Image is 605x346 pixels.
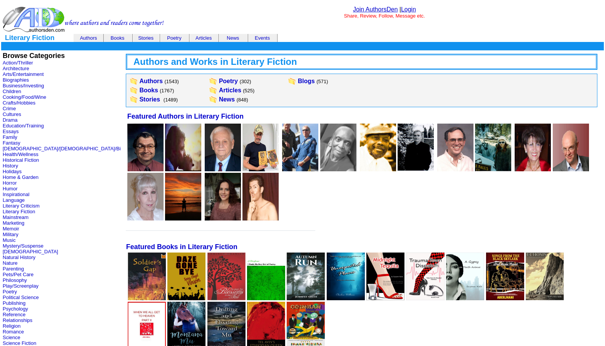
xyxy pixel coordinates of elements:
a: Humor [3,186,18,192]
img: 68968.jpg [486,253,524,300]
a: [DEMOGRAPHIC_DATA]/[DEMOGRAPHIC_DATA]/Bi [3,146,121,151]
img: 56119.jpg [207,253,246,300]
a: Autumn Run [287,295,325,301]
a: Family [3,134,17,140]
a: Authors [80,35,97,41]
a: A Gypsy on Tenth Avenue [446,295,484,301]
a: Language [3,197,25,203]
img: 13375.jpg [247,253,285,300]
a: G J Griffiths [165,215,201,222]
a: Parenting [3,266,24,272]
img: 79776.jpg [327,253,365,300]
img: 23255.jpg [128,253,166,300]
a: Odin odin@aflx.com [165,166,201,172]
a: ECHOSIS [526,295,564,301]
a: Articles [196,35,212,41]
img: 57433.jpg [398,124,434,171]
a: Authors [140,78,163,84]
a: Daze Gone Bye [167,295,205,301]
b: Browse Categories [3,52,65,60]
a: Biographies [3,77,29,83]
a: Essays [3,129,19,134]
a: Articles [219,87,241,93]
a: Events [255,35,270,41]
a: Holidays [3,169,22,174]
a: Miller Caldwell [553,166,589,172]
a: Philosophy [3,277,27,283]
a: Featured Authors in Literary Fiction [127,113,244,120]
img: 7512.jpg [437,124,473,171]
a: Trauma Town Dispatch [406,295,445,301]
a: Business/Investing [3,83,44,89]
a: Albert Russo [242,215,279,222]
img: 40657.jpg [242,173,279,220]
a: I Made My Boy Out of Poetry [247,295,285,301]
a: Drama [3,117,18,123]
a: Relationships [3,317,32,323]
a: Jay Dubya [205,166,241,172]
a: Cooking/Food/Wine [3,94,46,100]
a: Arts/Entertainment [3,71,44,77]
a: Mystery/Suspense [3,243,43,249]
font: (571) [316,79,328,84]
font: (848) [236,97,248,103]
a: News [227,35,239,41]
a: News [219,96,235,103]
font: (302) [239,79,251,84]
a: Military [3,232,18,237]
a: Natural History [3,254,35,260]
a: Poetry [167,35,181,41]
img: WorksFolder.gif [130,77,138,85]
a: Poetry [219,78,238,84]
a: Soldier's Gap [128,295,166,301]
img: 60602.jpg [366,253,404,300]
img: 127148.jpg [127,173,164,220]
img: 120281.jpg [515,124,551,171]
a: History [3,163,18,169]
a: Jms Bell [320,166,356,172]
img: 88864.jpg [165,124,201,171]
img: WorksFolder.gif [130,87,138,94]
a: Political Science [3,295,39,300]
font: Featured Authors in Literary Fiction [127,113,244,120]
a: Publishing [3,300,26,306]
a: Songs from the Black Skylark zPed Music Player [486,295,524,301]
a: Crafts/Hobbies [3,100,35,106]
a: Stories [138,35,153,41]
a: Reference [3,312,26,317]
a: Memoir [3,226,19,232]
img: 3201.jpg [205,124,241,171]
a: Music [3,237,16,243]
a: Literary Criticism [3,203,40,209]
font: (1489) [164,97,178,103]
a: Charlene Williams [205,215,241,222]
img: 108732.jpg [320,124,356,171]
b: Literary Fiction [5,34,55,42]
font: Featured Books in Literary Fiction [126,243,238,251]
a: Religion [3,323,21,329]
font: Share, Review, Follow, Message etc. [344,13,425,19]
img: WorksFolder.gif [209,77,217,85]
img: WorksFolder.gif [209,96,217,103]
a: Armineh Ohanian [515,166,551,172]
b: Authors and Works in Literary Fiction [133,56,297,67]
a: Science Fiction [3,340,36,346]
img: WorksFolder.gif [288,77,296,85]
img: 77566.jpg [282,124,318,171]
a: Architecture [3,66,29,71]
img: 224991.JPG [205,173,241,220]
font: (525) [243,88,254,93]
img: WorksFolder.gif [130,96,138,103]
a: Inspirational [3,192,29,197]
img: 79876.jpg [406,253,445,300]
